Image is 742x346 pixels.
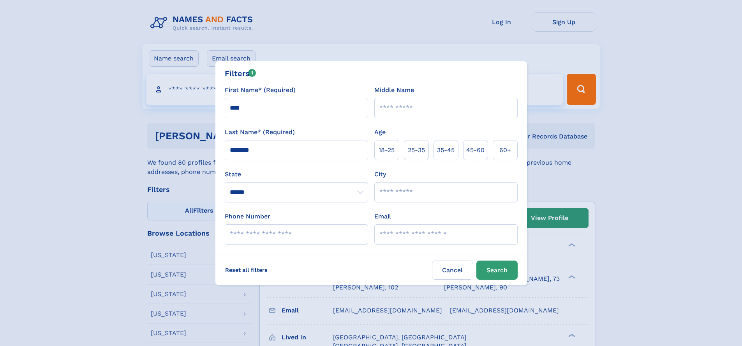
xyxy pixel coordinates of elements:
label: Reset all filters [220,261,273,279]
span: 18‑25 [379,145,395,155]
label: Email [374,212,391,221]
label: Phone Number [225,212,270,221]
label: Last Name* (Required) [225,128,295,137]
label: Middle Name [374,85,414,95]
div: Filters [225,67,256,79]
label: State [225,170,368,179]
span: 60+ [499,145,511,155]
button: Search [476,261,518,280]
span: 35‑45 [437,145,455,155]
label: Cancel [432,261,473,280]
label: First Name* (Required) [225,85,296,95]
label: City [374,170,386,179]
span: 45‑60 [466,145,485,155]
label: Age [374,128,386,137]
span: 25‑35 [408,145,425,155]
